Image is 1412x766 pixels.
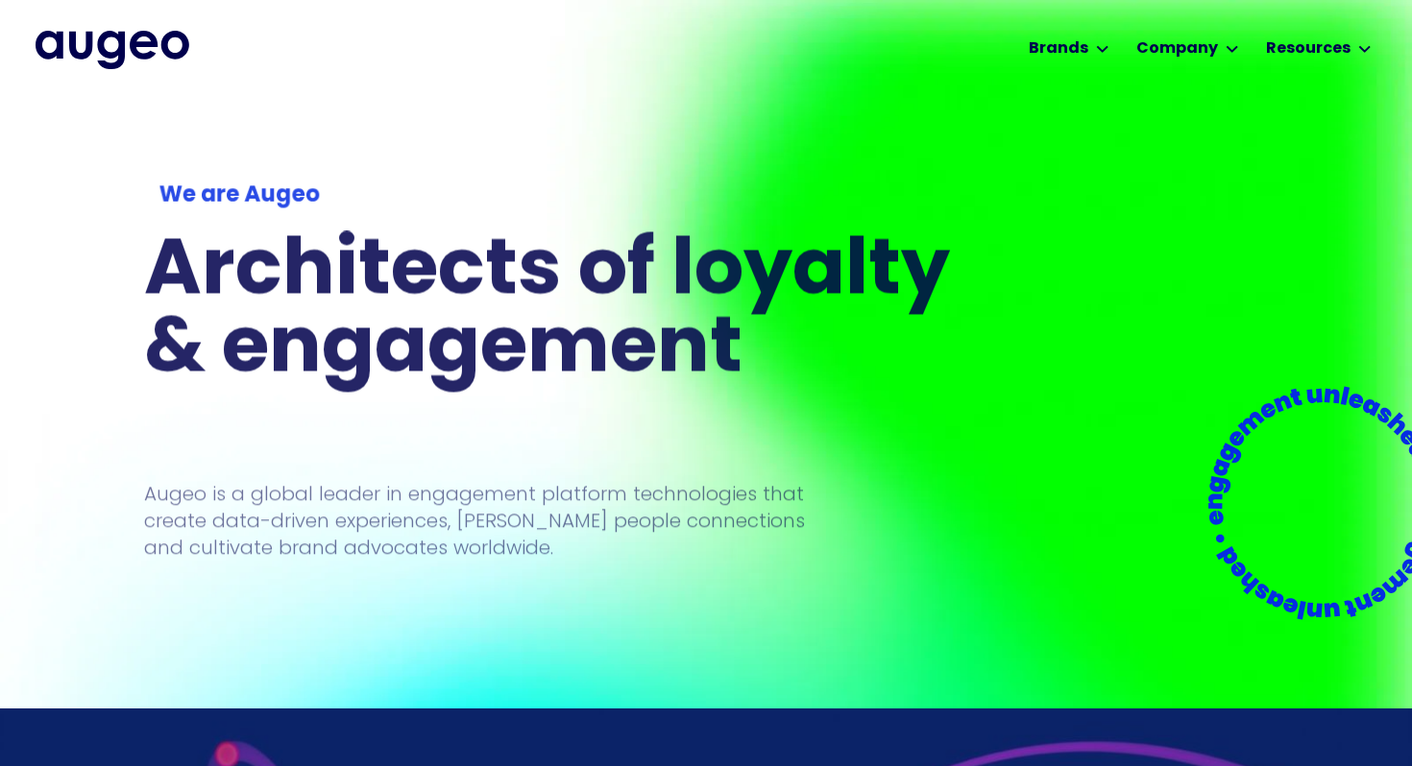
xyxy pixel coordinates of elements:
[1029,37,1088,60] div: Brands
[159,180,960,213] div: We are Augeo
[1136,37,1218,60] div: Company
[1266,37,1351,60] div: Resources
[144,480,805,561] p: Augeo is a global leader in engagement platform technologies that create data-driven experiences,...
[36,31,189,69] a: home
[144,235,974,391] h1: Architects of loyalty & engagement
[36,31,189,69] img: Augeo's full logo in midnight blue.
